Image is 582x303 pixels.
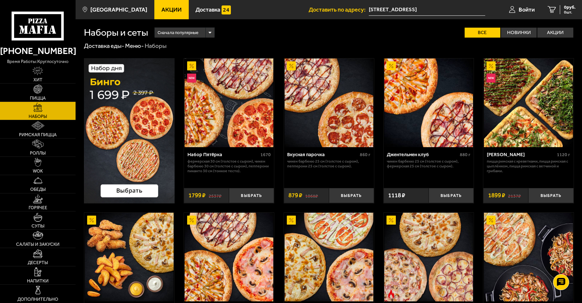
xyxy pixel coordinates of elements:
div: Наборы [145,42,167,50]
span: Напитки [27,279,49,283]
img: 15daf4d41897b9f0e9f617042186c801.svg [222,5,231,14]
input: Ваш адрес доставки [369,4,485,16]
h1: Наборы и сеты [84,28,148,37]
p: Фермерская 30 см (толстое с сыром), Чикен Барбекю 30 см (толстое с сыром), Пепперони Пиканто 30 с... [187,159,271,174]
img: Акционный [287,61,296,70]
a: АкционныйКантри сет [84,213,174,301]
img: Трио из Рио [384,213,473,301]
span: 1670 [260,152,271,157]
span: Пицца [30,96,46,101]
span: Обеды [30,187,46,192]
span: Сначала популярные [158,27,198,39]
a: АкционныйВилла Капри [483,213,573,301]
p: Пицца Римская с креветками, Пицца Римская с цыплёнком, Пицца Римская с ветчиной и грибами. [487,159,570,174]
span: Дополнительно [17,297,58,302]
a: Меню- [125,42,144,49]
img: Акционный [187,61,196,70]
button: Выбрать [329,188,374,203]
span: 880 г [460,152,470,157]
span: Доставить по адресу: [309,7,369,13]
a: АкционныйНовинкаМама Миа [483,58,573,147]
img: Джентельмен клуб [384,58,473,147]
span: 1120 г [557,152,570,157]
span: Наборы [29,114,47,119]
img: Новинка [187,74,196,83]
div: Набор Пятёрка [187,152,259,157]
span: 0 шт. [564,10,576,14]
span: Десерты [28,261,48,265]
a: Акционный3 пиццы [284,213,374,301]
img: 3 пиццы [285,213,373,301]
img: Акционный [386,216,396,225]
span: Хит [33,78,42,82]
span: 1899 ₽ [488,192,505,199]
a: Доставка еды- [84,42,124,49]
span: Акции [161,7,182,13]
span: Римская пицца [19,133,57,137]
button: Выбрать [429,188,474,203]
button: Выбрать [528,188,573,203]
img: Вилладжио [185,213,273,301]
img: Вилла Капри [484,213,573,301]
img: Кантри сет [85,213,174,301]
s: 1068 ₽ [305,192,318,199]
a: АкционныйДжентельмен клуб [384,58,474,147]
div: Джентельмен клуб [387,152,458,157]
label: Новинки [501,28,537,38]
s: 2137 ₽ [508,192,521,199]
img: Акционный [187,216,196,225]
span: Салаты и закуски [16,242,59,247]
label: Акции [537,28,573,38]
a: АкционныйВилладжио [184,213,274,301]
p: Чикен Барбекю 25 см (толстое с сыром), Фермерская 25 см (толстое с сыром). [387,159,470,169]
span: 879 ₽ [288,192,302,199]
span: 1118 ₽ [388,192,405,199]
p: Чикен Барбекю 25 см (толстое с сыром), Пепперони 25 см (толстое с сыром). [287,159,370,169]
img: Акционный [287,216,296,225]
button: Выбрать [229,188,274,203]
img: Новинка [487,74,496,83]
span: Роллы [30,151,46,156]
span: WOK [33,169,43,174]
span: Войти [519,7,535,13]
img: Мама Миа [484,58,573,147]
span: Супы [32,224,44,228]
img: Акционный [487,216,496,225]
span: Горячее [29,206,47,210]
span: [GEOGRAPHIC_DATA] [90,7,147,13]
a: АкционныйОстрое блюдоТрио из Рио [384,213,474,301]
s: 2537 ₽ [209,192,222,199]
label: Все [465,28,500,38]
span: 0 руб. [564,5,576,10]
div: [PERSON_NAME] [487,152,555,157]
img: Вкусная парочка [285,58,373,147]
span: Доставка [196,7,220,13]
span: улица Обручевых, 5к2 [369,4,485,16]
span: 860 г [360,152,370,157]
span: 1799 ₽ [188,192,205,199]
a: АкционныйНовинкаНабор Пятёрка [184,58,274,147]
img: Набор Пятёрка [185,58,273,147]
img: Акционный [487,61,496,70]
div: Вкусная парочка [287,152,358,157]
a: АкционныйВкусная парочка [284,58,374,147]
img: Акционный [386,61,396,70]
img: Акционный [87,216,96,225]
img: Острое блюдо [386,289,396,298]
